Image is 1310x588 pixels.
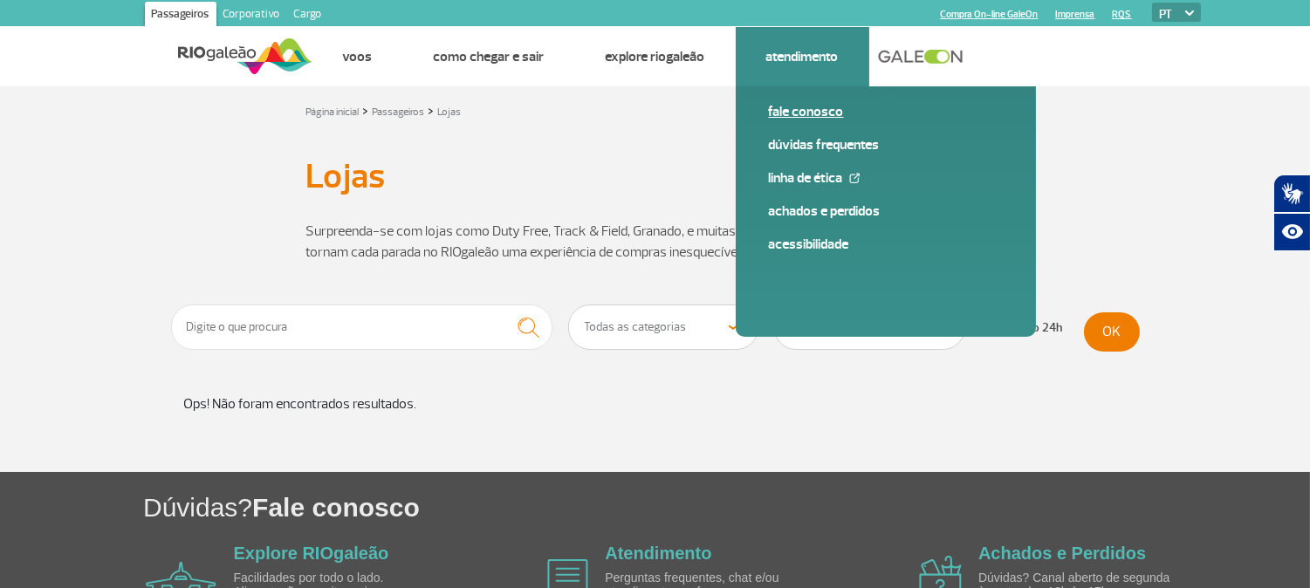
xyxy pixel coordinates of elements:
a: Achados e Perdidos [769,202,1003,221]
button: Abrir recursos assistivos. [1273,213,1310,251]
h1: Lojas [306,161,1005,191]
a: RQS [1113,9,1132,20]
a: Atendimento [766,48,839,65]
p: Surpreenda-se com lojas como Duty Free, Track & Field, Granado, e muitas outras, oferecendo produ... [306,221,1005,263]
a: Fale conosco [769,102,1003,121]
a: Linha de Ética [769,168,1003,188]
span: Fale conosco [252,493,420,522]
h1: Dúvidas? [143,489,1310,525]
a: Imprensa [1056,9,1095,20]
a: Compra On-line GaleOn [941,9,1039,20]
a: Passageiros [145,2,216,30]
img: External Link Icon [849,173,860,183]
p: Ops! Não foram encontrados resultados. [171,393,1140,414]
a: Acessibilidade [769,235,1003,254]
a: > [429,100,435,120]
a: Como chegar e sair [434,48,545,65]
button: Abrir tradutor de língua de sinais. [1273,174,1310,213]
button: OK [1084,312,1140,352]
a: Explore RIOgaleão [606,48,705,65]
a: Atendimento [605,544,711,563]
a: Cargo [287,2,329,30]
a: Explore RIOgaleão [234,544,389,563]
input: Digite o que procura [171,304,553,350]
a: > [363,100,369,120]
div: Plugin de acessibilidade da Hand Talk. [1273,174,1310,251]
a: Voos [343,48,373,65]
a: Dúvidas Frequentes [769,135,1003,154]
a: Página inicial [306,106,360,119]
a: Achados e Perdidos [978,544,1146,563]
a: Lojas [438,106,462,119]
a: Passageiros [373,106,425,119]
a: Corporativo [216,2,287,30]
